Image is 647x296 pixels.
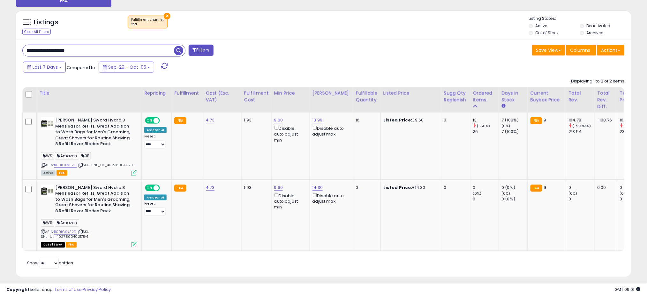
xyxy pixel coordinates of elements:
[174,185,186,192] small: FBA
[598,185,612,191] div: 0.00
[41,117,54,130] img: 41Z1OcyNKcL._SL40_.jpg
[502,90,525,103] div: Days In Stock
[189,45,214,56] button: Filters
[473,117,499,123] div: 13
[620,191,629,196] small: (0%)
[477,123,490,129] small: (-50%)
[41,170,56,176] span: All listings currently available for purchase on Amazon
[624,123,642,129] small: (-57.04%)
[206,117,215,123] a: 4.73
[312,117,323,123] a: 13.99
[356,185,376,191] div: 0
[131,22,164,27] div: fba
[502,191,511,196] small: (0%)
[274,117,283,123] a: 9.60
[33,64,58,70] span: Last 7 Days
[383,117,436,123] div: £9.60
[41,230,90,239] span: | SKU: SNL_UK_4027800402175-1
[529,16,631,22] p: Listing States:
[39,90,139,97] div: Title
[159,118,169,123] span: OFF
[144,195,167,200] div: Amazon AI
[144,127,167,133] div: Amazon AI
[473,90,496,103] div: Ordered Items
[244,185,267,191] div: 1.93
[566,45,596,56] button: Columns
[502,129,528,135] div: 7 (100%)
[569,196,595,202] div: 0
[55,286,82,292] a: Terms of Use
[473,129,499,135] div: 26
[569,129,595,135] div: 213.54
[441,87,470,113] th: Please note that this number is a calculation based on your required days of coverage and your ve...
[530,90,563,103] div: Current Buybox Price
[356,90,378,103] div: Fulfillable Quantity
[164,13,170,19] button: ×
[530,117,542,124] small: FBA
[444,90,468,103] div: Sugg Qty Replenish
[174,90,200,97] div: Fulfillment
[274,90,307,97] div: Min Price
[146,118,154,123] span: ON
[473,191,482,196] small: (0%)
[444,185,465,191] div: 0
[570,47,591,53] span: Columns
[41,185,137,247] div: ASIN:
[54,162,77,168] a: B091CXNS2D
[41,152,54,160] span: WS
[312,125,348,137] div: Disable auto adjust max
[146,185,154,191] span: ON
[55,117,133,149] b: [PERSON_NAME] Sword Hydro 3 Mens Razor Refills, Great Addition to Wash Bags for Men's Grooming, G...
[108,64,146,70] span: Sep-29 - Oct-05
[55,185,133,216] b: [PERSON_NAME] Sword Hydro 3 Mens Razor Refills, Great Addition to Wash Bags for Men's Grooming, G...
[23,62,66,73] button: Last 7 Days
[83,286,111,292] a: Privacy Policy
[6,287,111,293] div: seller snap | |
[56,170,67,176] span: FBA
[573,123,591,129] small: (-50.93%)
[27,260,73,266] span: Show: entries
[473,196,499,202] div: 0
[569,191,578,196] small: (0%)
[536,30,559,35] label: Out of Stock
[444,117,465,123] div: 0
[569,117,595,123] div: 104.78
[615,286,641,292] span: 2025-10-13 09:01 GMT
[312,184,323,191] a: 14.30
[99,62,154,73] button: Sep-29 - Oct-05
[569,90,592,103] div: Total Rev.
[532,45,565,56] button: Save View
[536,23,547,28] label: Active
[544,184,546,191] span: 9
[144,134,167,149] div: Preset:
[131,17,164,27] span: Fulfillment channel :
[41,185,54,198] img: 41Z1OcyNKcL._SL40_.jpg
[571,78,625,84] div: Displaying 1 to 2 of 2 items
[620,185,646,191] div: 0
[67,65,96,71] span: Compared to:
[144,202,167,216] div: Preset:
[80,152,91,160] span: 3P
[620,129,646,135] div: 23.79
[383,90,439,97] div: Listed Price
[502,103,506,109] small: Days In Stock.
[174,117,186,124] small: FBA
[502,185,528,191] div: 0 (0%)
[569,185,595,191] div: 0
[598,90,614,110] div: Total Rev. Diff.
[586,30,604,35] label: Archived
[206,184,215,191] a: 4.73
[159,185,169,191] span: OFF
[620,117,646,123] div: 10.22
[620,90,643,103] div: Total Profit
[530,185,542,192] small: FBA
[55,152,79,160] span: Amazon
[41,242,65,248] span: All listings that are currently out of stock and unavailable for purchase on Amazon
[473,185,499,191] div: 0
[54,230,77,235] a: B091CXNS2D
[206,90,239,103] div: Cost (Exc. VAT)
[34,18,58,27] h5: Listings
[586,23,610,28] label: Deactivated
[244,117,267,123] div: 1.93
[383,184,412,191] b: Listed Price:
